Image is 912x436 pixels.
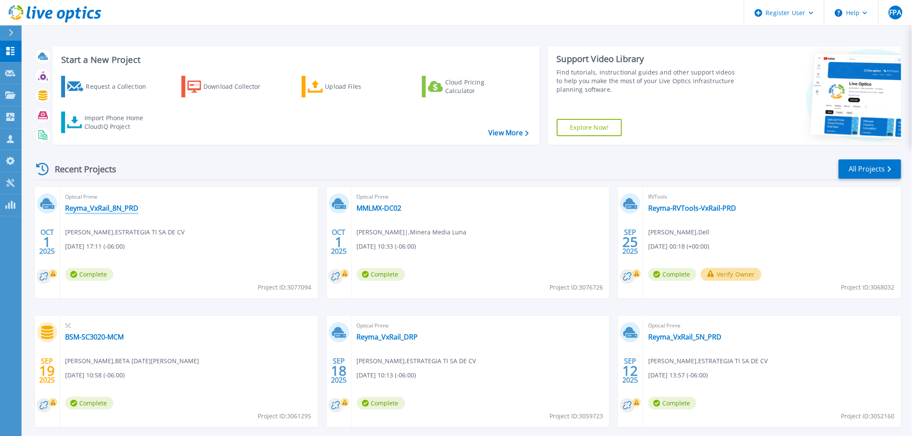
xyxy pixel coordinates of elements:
[258,283,312,292] span: Project ID: 3077094
[488,129,528,137] a: View More
[33,159,128,180] div: Recent Projects
[357,227,467,237] span: [PERSON_NAME]| , Minera Media Luna
[84,114,152,131] div: Import Phone Home CloudIQ Project
[357,321,605,330] span: Optical Prime
[203,78,272,95] div: Download Collector
[65,204,138,212] a: Reyma_VxRail_8N_PRD
[550,411,603,421] span: Project ID: 3059723
[86,78,155,95] div: Request a Collection
[701,268,762,281] button: Verify Owner
[181,76,278,97] a: Download Collector
[623,238,638,246] span: 25
[357,397,405,410] span: Complete
[39,367,55,374] span: 19
[648,192,896,202] span: RVTools
[357,242,416,251] span: [DATE] 10:33 (-06:00)
[325,78,394,95] div: Upload Files
[61,76,157,97] a: Request a Collection
[623,367,638,374] span: 12
[357,356,476,366] span: [PERSON_NAME] , ESTRATEGIA TI SA DE CV
[357,371,416,380] span: [DATE] 10:13 (-06:00)
[648,227,709,237] span: [PERSON_NAME] , Dell
[65,371,125,380] span: [DATE] 10:58 (-06:00)
[648,242,709,251] span: [DATE] 00:18 (+00:00)
[557,68,738,94] div: Find tutorials, instructional guides and other support videos to help you make the most of your L...
[331,367,347,374] span: 18
[65,242,125,251] span: [DATE] 17:11 (-06:00)
[65,268,113,281] span: Complete
[648,333,721,341] a: Reyma_VxRail_5N_PRD
[557,53,738,65] div: Support Video Library
[841,411,895,421] span: Project ID: 3052160
[65,192,313,202] span: Optical Prime
[648,321,896,330] span: Optical Prime
[65,227,184,237] span: [PERSON_NAME] , ESTRATEGIA TI SA DE CV
[258,411,312,421] span: Project ID: 3061295
[839,159,901,179] a: All Projects
[622,355,639,386] div: SEP 2025
[357,333,418,341] a: Reyma_VxRail_DRP
[61,55,528,65] h3: Start a New Project
[65,397,113,410] span: Complete
[648,204,736,212] a: Reyma-RVTools-VxRail-PRD
[65,321,313,330] span: SC
[889,9,901,16] span: FPA
[557,119,622,136] a: Explore Now!
[39,226,55,258] div: OCT 2025
[841,283,895,292] span: Project ID: 3068032
[445,78,514,95] div: Cloud Pricing Calculator
[335,238,343,246] span: 1
[648,268,696,281] span: Complete
[357,268,405,281] span: Complete
[648,397,696,410] span: Complete
[331,226,347,258] div: OCT 2025
[550,283,603,292] span: Project ID: 3076726
[39,355,55,386] div: SEP 2025
[648,371,708,380] span: [DATE] 13:57 (-06:00)
[422,76,518,97] a: Cloud Pricing Calculator
[302,76,398,97] a: Upload Files
[43,238,51,246] span: 1
[357,204,402,212] a: MMLMX-DC02
[331,355,347,386] div: SEP 2025
[65,333,124,341] a: BSM-SC3020-MCM
[622,226,639,258] div: SEP 2025
[648,356,768,366] span: [PERSON_NAME] , ESTRATEGIA TI SA DE CV
[357,192,605,202] span: Optical Prime
[65,356,199,366] span: [PERSON_NAME] , BETA [DATE][PERSON_NAME]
